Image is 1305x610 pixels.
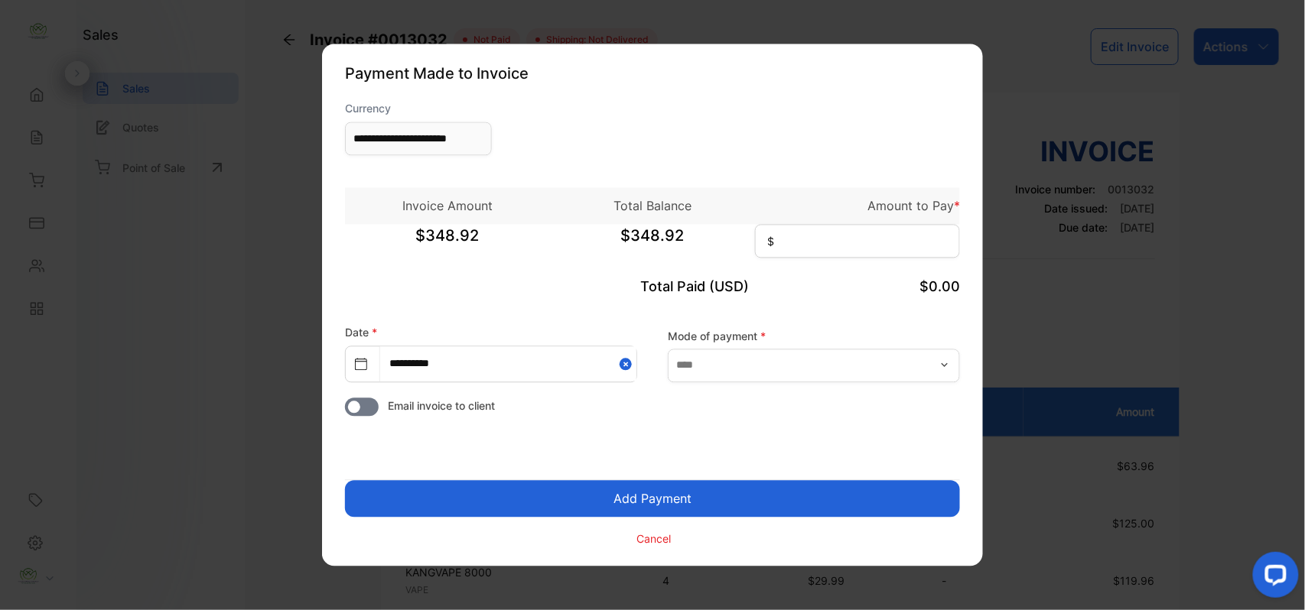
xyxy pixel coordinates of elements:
label: Mode of payment [668,328,960,344]
span: $ [767,234,774,250]
p: Invoice Amount [345,197,550,216]
span: $348.92 [550,225,755,263]
p: Cancel [637,531,672,547]
iframe: LiveChat chat widget [1241,546,1305,610]
span: $348.92 [345,225,550,263]
span: $0.00 [919,279,960,295]
label: Date [345,326,377,339]
p: Total Balance [550,197,755,216]
p: Amount to Pay [755,197,960,216]
label: Currency [345,101,492,117]
p: Payment Made to Invoice [345,63,960,86]
button: Close [620,347,636,381]
p: Total Paid (USD) [550,277,755,297]
button: Add Payment [345,481,960,518]
span: Email invoice to client [388,398,495,414]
